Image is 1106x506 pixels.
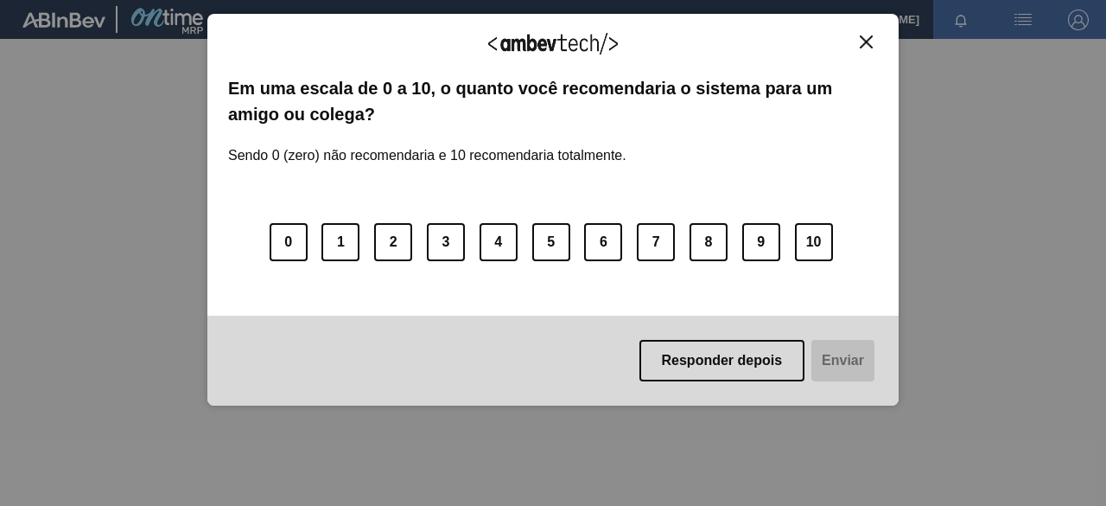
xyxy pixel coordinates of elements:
label: Em uma escala de 0 a 10, o quanto você recomendaria o sistema para um amigo ou colega? [228,75,878,128]
button: Close [855,35,878,49]
button: 3 [427,223,465,261]
button: 4 [480,223,518,261]
button: 9 [742,223,780,261]
button: 6 [584,223,622,261]
button: 2 [374,223,412,261]
button: Responder depois [639,340,805,381]
label: Sendo 0 (zero) não recomendaria e 10 recomendaria totalmente. [228,127,626,163]
button: 5 [532,223,570,261]
img: Logo Ambevtech [488,33,618,54]
button: 8 [690,223,728,261]
button: 1 [321,223,359,261]
img: Close [860,35,873,48]
button: 10 [795,223,833,261]
button: 0 [270,223,308,261]
button: 7 [637,223,675,261]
